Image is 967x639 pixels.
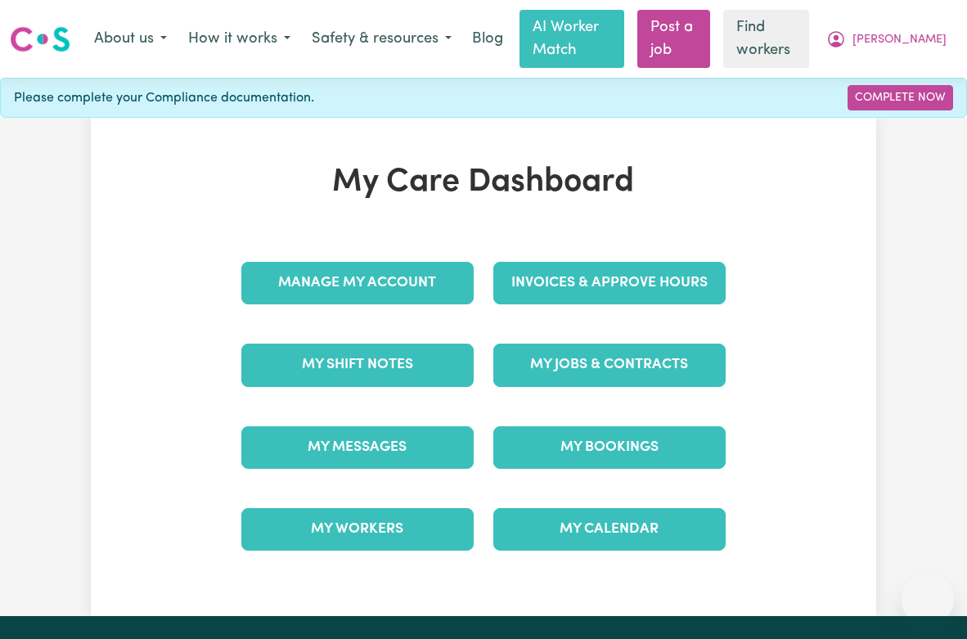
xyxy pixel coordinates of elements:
[10,25,70,54] img: Careseekers logo
[83,22,178,56] button: About us
[723,10,809,68] a: Find workers
[241,508,474,551] a: My Workers
[493,262,726,304] a: Invoices & Approve Hours
[852,31,947,49] span: [PERSON_NAME]
[816,22,957,56] button: My Account
[902,574,954,626] iframe: Button to launch messaging window
[178,22,301,56] button: How it works
[241,344,474,386] a: My Shift Notes
[301,22,462,56] button: Safety & resources
[241,426,474,469] a: My Messages
[493,426,726,469] a: My Bookings
[232,164,735,203] h1: My Care Dashboard
[462,21,513,57] a: Blog
[14,88,314,108] span: Please complete your Compliance documentation.
[848,85,953,110] a: Complete Now
[10,20,70,58] a: Careseekers logo
[519,10,624,68] a: AI Worker Match
[637,10,710,68] a: Post a job
[493,508,726,551] a: My Calendar
[241,262,474,304] a: Manage My Account
[493,344,726,386] a: My Jobs & Contracts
